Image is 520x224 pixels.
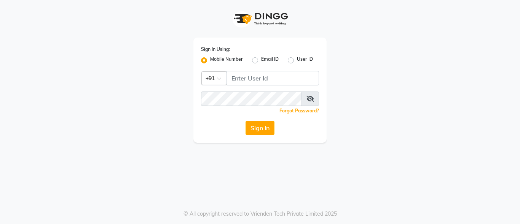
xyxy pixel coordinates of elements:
[279,108,319,114] a: Forgot Password?
[201,46,230,53] label: Sign In Using:
[297,56,313,65] label: User ID
[230,8,290,30] img: logo1.svg
[210,56,243,65] label: Mobile Number
[201,91,302,106] input: Username
[261,56,279,65] label: Email ID
[246,121,274,135] button: Sign In
[227,71,319,85] input: Username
